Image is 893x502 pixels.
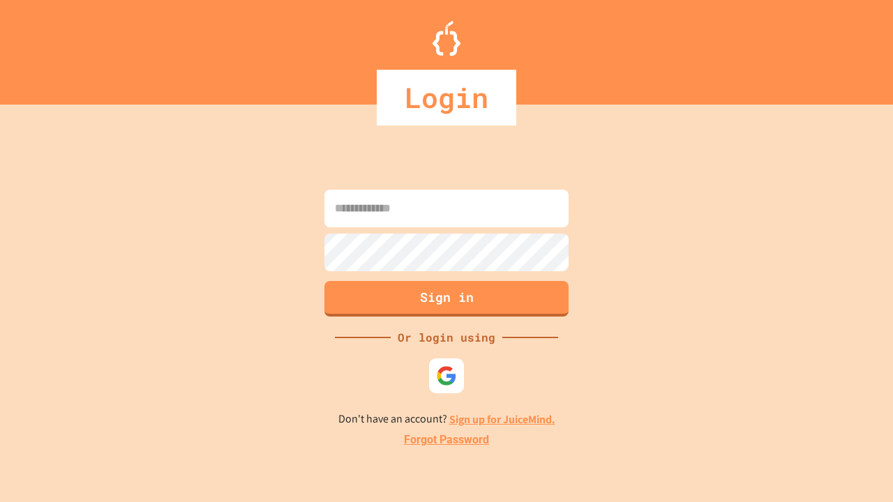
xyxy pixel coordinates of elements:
[324,281,569,317] button: Sign in
[404,432,489,448] a: Forgot Password
[391,329,502,346] div: Or login using
[436,365,457,386] img: google-icon.svg
[338,411,555,428] p: Don't have an account?
[377,70,516,125] div: Login
[449,412,555,427] a: Sign up for JuiceMind.
[433,21,460,56] img: Logo.svg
